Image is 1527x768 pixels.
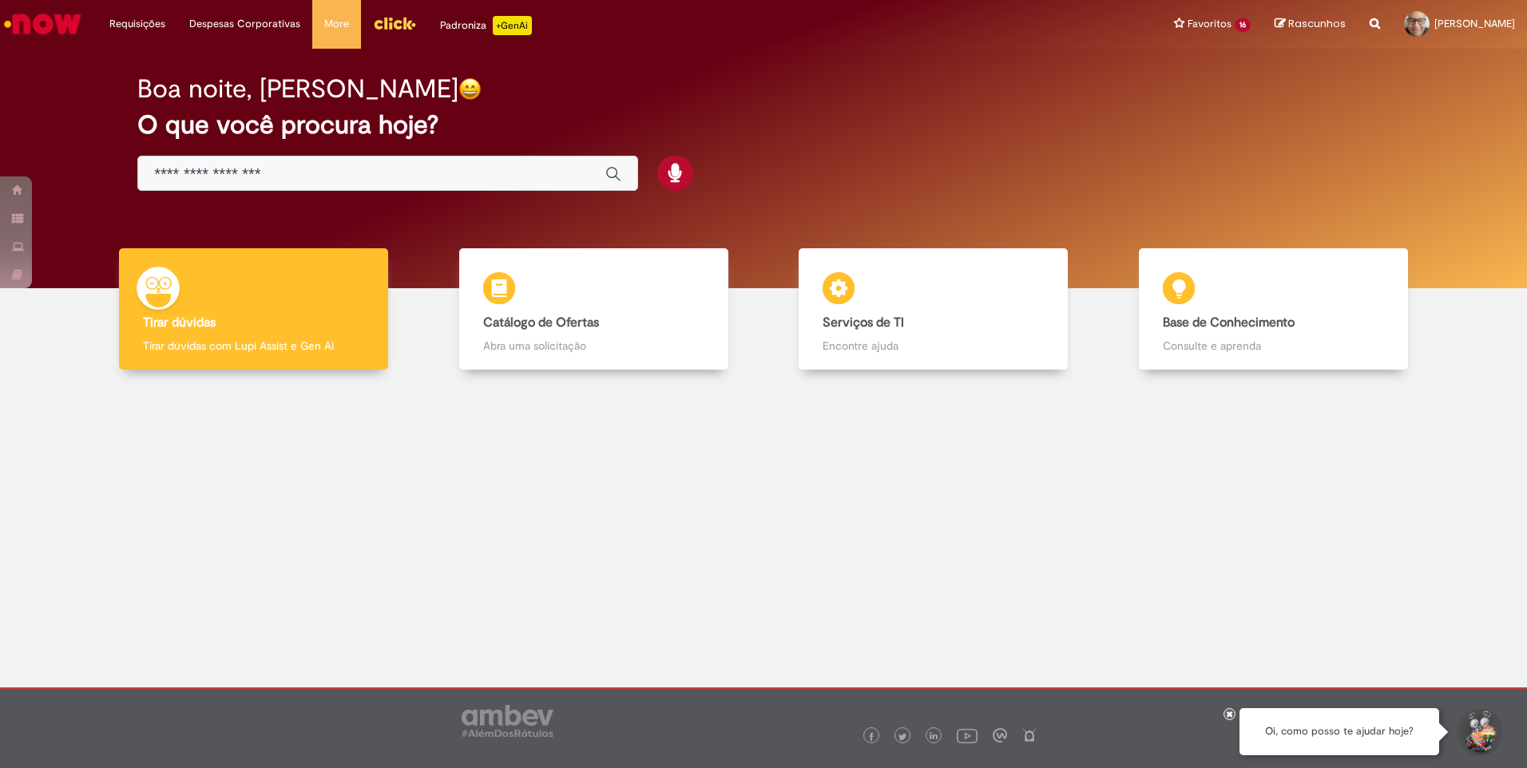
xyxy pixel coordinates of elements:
span: 16 [1235,18,1251,32]
span: Requisições [109,16,165,32]
img: logo_footer_ambev_rotulo_gray.png [462,705,553,737]
div: Oi, como posso te ajudar hoje? [1239,708,1439,755]
b: Serviços de TI [823,315,904,331]
img: logo_footer_facebook.png [867,733,875,741]
b: Base de Conhecimento [1163,315,1295,331]
img: logo_footer_youtube.png [957,725,978,746]
img: logo_footer_naosei.png [1022,728,1037,742]
img: logo_footer_twitter.png [898,733,906,741]
a: Serviços de TI Encontre ajuda [763,248,1104,370]
div: Padroniza [440,16,532,35]
a: Tirar dúvidas Tirar dúvidas com Lupi Assist e Gen Ai [84,248,424,370]
img: logo_footer_workplace.png [993,728,1007,742]
p: Abra uma solicitação [483,338,704,354]
p: Encontre ajuda [823,338,1044,354]
h2: Boa noite, [PERSON_NAME] [137,75,458,103]
img: ServiceNow [2,8,84,40]
a: Base de Conhecimento Consulte e aprenda [1104,248,1444,370]
p: Tirar dúvidas com Lupi Assist e Gen Ai [143,338,364,354]
img: happy-face.png [458,77,482,101]
img: logo_footer_linkedin.png [930,732,938,742]
a: Catálogo de Ofertas Abra uma solicitação [424,248,764,370]
b: Tirar dúvidas [143,315,216,331]
span: [PERSON_NAME] [1434,17,1515,30]
button: Iniciar Conversa de Suporte [1455,708,1503,756]
b: Catálogo de Ofertas [483,315,599,331]
p: Consulte e aprenda [1163,338,1384,354]
img: click_logo_yellow_360x200.png [373,11,416,35]
h2: O que você procura hoje? [137,111,1390,139]
p: +GenAi [493,16,532,35]
span: More [324,16,349,32]
span: Despesas Corporativas [189,16,300,32]
a: Rascunhos [1275,17,1346,32]
span: Favoritos [1188,16,1232,32]
span: Rascunhos [1288,16,1346,31]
